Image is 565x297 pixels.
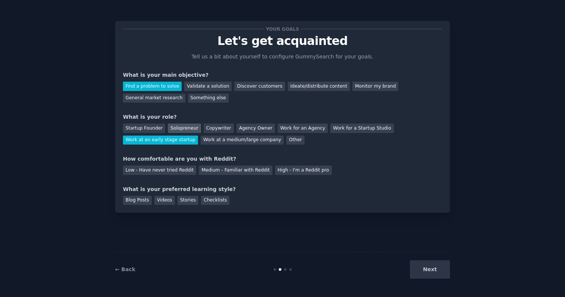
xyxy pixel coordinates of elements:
[265,25,300,33] span: Your goals
[201,196,229,205] div: Checklists
[188,94,229,103] div: Something else
[154,196,175,205] div: Videos
[188,53,377,61] p: Tell us a bit about yourself to configure GummySearch for your goals.
[237,124,275,133] div: Agency Owner
[234,82,285,91] div: Discover customers
[177,196,198,205] div: Stories
[123,94,185,103] div: General market research
[330,124,393,133] div: Work for a Startup Studio
[123,124,165,133] div: Startup Founder
[123,113,442,121] div: What is your role?
[288,82,350,91] div: Ideate/distribute content
[201,136,284,145] div: Work at a medium/large company
[168,124,201,133] div: Solopreneur
[123,136,198,145] div: Work at an early stage startup
[123,155,442,163] div: How comfortable are you with Reddit?
[184,82,232,91] div: Validate a solution
[278,124,328,133] div: Work for an Agency
[123,185,442,193] div: What is your preferred learning style?
[199,166,272,175] div: Medium - Familiar with Reddit
[115,266,135,272] a: ← Back
[123,71,442,79] div: What is your main objective?
[286,136,305,145] div: Other
[123,166,196,175] div: Low - Have never tried Reddit
[123,82,182,91] div: Find a problem to solve
[352,82,398,91] div: Monitor my brand
[123,196,152,205] div: Blog Posts
[204,124,234,133] div: Copywriter
[275,166,332,175] div: High - I'm a Reddit pro
[123,34,442,48] p: Let's get acquainted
